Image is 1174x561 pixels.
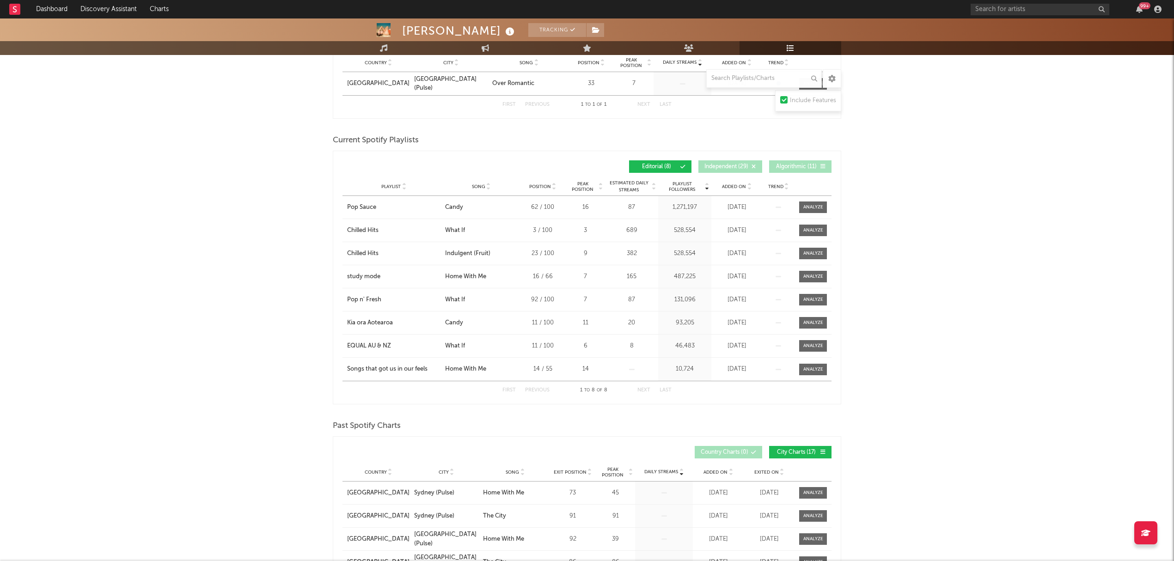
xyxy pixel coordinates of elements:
[607,272,656,281] div: 165
[414,488,454,498] div: Sydney (Pulse)
[607,318,656,328] div: 20
[554,470,587,475] span: Exit Position
[347,226,379,235] div: Chilled Hits
[347,365,428,374] div: Songs that got us in our feels
[529,184,551,189] span: Position
[714,226,760,235] div: [DATE]
[637,388,650,393] button: Next
[722,184,746,189] span: Added On
[746,512,792,521] div: [DATE]
[775,164,818,170] span: Algorithmic ( 11 )
[660,341,709,351] div: 46,483
[502,388,516,393] button: First
[522,226,563,235] div: 3 / 100
[695,488,741,498] div: [DATE]
[522,203,563,212] div: 62 / 100
[414,512,478,521] a: Sydney (Pulse)
[483,535,547,544] a: Home With Me
[522,365,563,374] div: 14 / 55
[347,79,410,88] a: [GEOGRAPHIC_DATA]
[607,226,656,235] div: 689
[714,295,760,305] div: [DATE]
[492,79,534,88] div: Over Romantic
[754,470,779,475] span: Exited On
[402,23,517,38] div: [PERSON_NAME]
[663,59,697,66] span: Daily Streams
[445,203,463,212] div: Candy
[333,135,419,146] span: Current Spotify Playlists
[439,470,449,475] span: City
[660,226,709,235] div: 528,554
[607,295,656,305] div: 87
[483,512,547,521] a: The City
[607,180,650,194] span: Estimated Daily Streams
[552,535,593,544] div: 92
[695,512,741,521] div: [DATE]
[525,388,550,393] button: Previous
[769,160,832,173] button: Algorithmic(11)
[714,272,760,281] div: [DATE]
[644,469,678,476] span: Daily Streams
[347,488,410,498] a: [GEOGRAPHIC_DATA]
[472,184,485,189] span: Song
[971,4,1109,15] input: Search for artists
[703,470,728,475] span: Added On
[637,102,650,107] button: Next
[414,512,454,521] div: Sydney (Pulse)
[768,184,783,189] span: Trend
[483,512,506,521] div: The City
[695,446,762,458] button: Country Charts(0)
[714,249,760,258] div: [DATE]
[660,318,709,328] div: 93,205
[607,249,656,258] div: 382
[520,60,533,66] span: Song
[584,388,590,392] span: to
[568,249,603,258] div: 9
[414,75,488,93] a: [GEOGRAPHIC_DATA] (Pulse)
[347,272,380,281] div: study mode
[706,69,822,88] input: Search Playlists/Charts
[660,181,703,192] span: Playlist Followers
[347,295,440,305] a: Pop n' Fresh
[445,318,463,328] div: Candy
[769,446,832,458] button: City Charts(17)
[617,57,646,68] span: Peak Position
[585,103,591,107] span: to
[483,488,524,498] div: Home With Me
[607,341,656,351] div: 8
[570,79,612,88] div: 33
[714,365,760,374] div: [DATE]
[714,203,760,212] div: [DATE]
[347,203,376,212] div: Pop Sauce
[522,295,563,305] div: 92 / 100
[1139,2,1150,9] div: 99 +
[629,160,691,173] button: Editorial(8)
[445,365,486,374] div: Home With Me
[568,318,603,328] div: 11
[568,99,619,110] div: 1 1 1
[568,226,603,235] div: 3
[445,272,486,281] div: Home With Me
[714,341,760,351] div: [DATE]
[660,295,709,305] div: 131,096
[522,272,563,281] div: 16 / 66
[597,103,602,107] span: of
[568,341,603,351] div: 6
[492,79,566,88] a: Over Romantic
[695,535,741,544] div: [DATE]
[483,488,547,498] a: Home With Me
[506,470,519,475] span: Song
[568,181,597,192] span: Peak Position
[347,535,410,544] a: [GEOGRAPHIC_DATA]
[598,535,633,544] div: 39
[660,388,672,393] button: Last
[746,535,792,544] div: [DATE]
[660,203,709,212] div: 1,271,197
[552,488,593,498] div: 73
[775,450,818,455] span: City Charts ( 17 )
[522,341,563,351] div: 11 / 100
